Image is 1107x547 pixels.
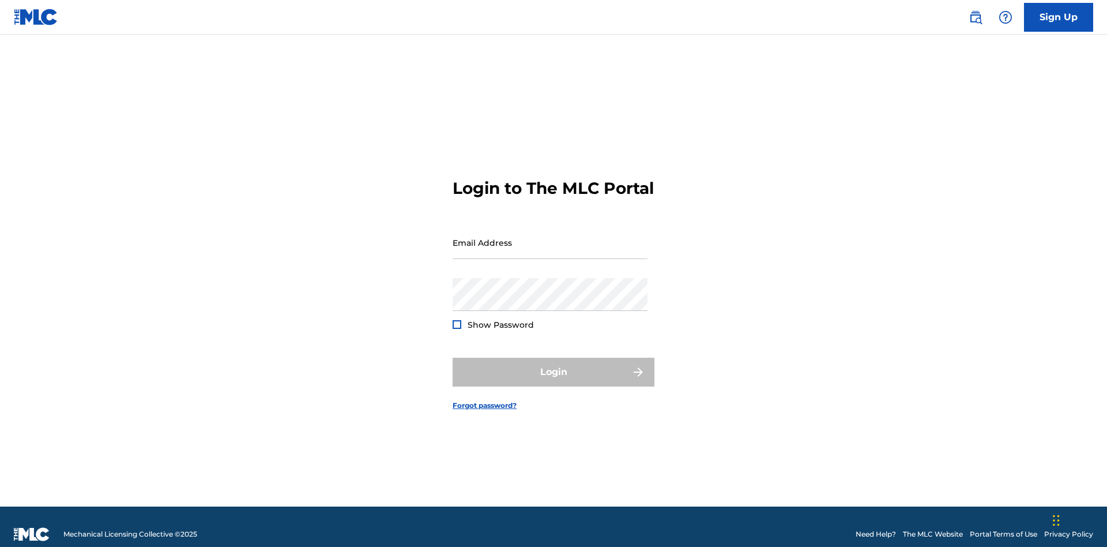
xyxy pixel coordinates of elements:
[964,6,987,29] a: Public Search
[1044,529,1093,539] a: Privacy Policy
[1053,503,1060,538] div: Drag
[970,529,1037,539] a: Portal Terms of Use
[903,529,963,539] a: The MLC Website
[1049,492,1107,547] iframe: Chat Widget
[14,9,58,25] img: MLC Logo
[994,6,1017,29] div: Help
[453,178,654,198] h3: Login to The MLC Portal
[1024,3,1093,32] a: Sign Up
[969,10,982,24] img: search
[14,527,50,541] img: logo
[856,529,896,539] a: Need Help?
[468,320,534,330] span: Show Password
[453,400,517,411] a: Forgot password?
[999,10,1012,24] img: help
[63,529,197,539] span: Mechanical Licensing Collective © 2025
